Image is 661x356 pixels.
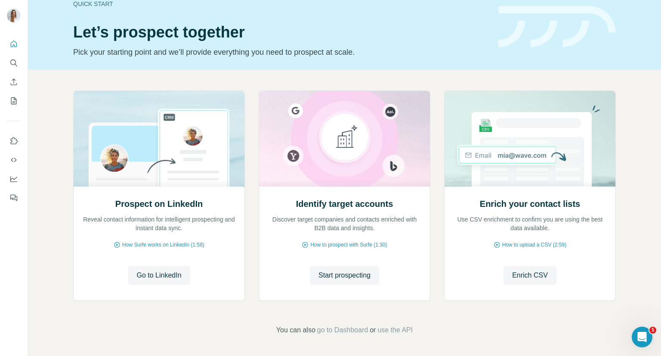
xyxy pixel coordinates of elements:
[310,266,379,285] button: Start prospecting
[7,190,21,206] button: Feedback
[276,325,315,335] span: You can also
[122,241,204,249] span: How Surfe works on LinkedIn (1:58)
[7,93,21,109] button: My lists
[268,215,421,232] p: Discover target companies and contacts enriched with B2B data and insights.
[317,325,368,335] button: go to Dashboard
[370,325,376,335] span: or
[7,152,21,168] button: Use Surfe API
[7,171,21,187] button: Dashboard
[649,327,656,334] span: 1
[444,91,616,187] img: Enrich your contact lists
[73,91,245,187] img: Prospect on LinkedIn
[136,270,181,281] span: Go to LinkedIn
[128,266,190,285] button: Go to LinkedIn
[115,198,203,210] h2: Prospect on LinkedIn
[632,327,652,347] iframe: Intercom live chat
[82,215,236,232] p: Reveal contact information for intelligent prospecting and instant data sync.
[73,46,488,58] p: Pick your starting point and we’ll provide everything you need to prospect at scale.
[453,215,607,232] p: Use CSV enrichment to confirm you are using the best data available.
[7,36,21,52] button: Quick start
[7,74,21,90] button: Enrich CSV
[480,198,580,210] h2: Enrich your contact lists
[318,270,371,281] span: Start prospecting
[259,91,430,187] img: Identify target accounts
[498,6,616,48] img: banner
[296,198,393,210] h2: Identify target accounts
[7,9,21,22] img: Avatar
[502,241,566,249] span: How to upload a CSV (2:59)
[503,266,556,285] button: Enrich CSV
[7,55,21,71] button: Search
[512,270,548,281] span: Enrich CSV
[73,24,488,41] h1: Let’s prospect together
[377,325,413,335] button: use the API
[310,241,387,249] span: How to prospect with Surfe (1:30)
[7,133,21,149] button: Use Surfe on LinkedIn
